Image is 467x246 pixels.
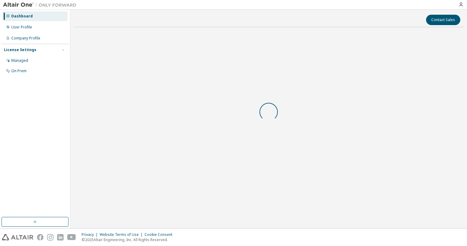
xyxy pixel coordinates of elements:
div: Managed [11,58,28,63]
div: Company Profile [11,36,40,41]
img: altair_logo.svg [2,234,33,240]
img: facebook.svg [37,234,43,240]
div: On Prem [11,69,27,73]
div: Dashboard [11,14,33,19]
img: youtube.svg [67,234,76,240]
img: Altair One [3,2,79,8]
div: User Profile [11,25,32,30]
img: instagram.svg [47,234,53,240]
div: Website Terms of Use [100,232,145,237]
div: License Settings [4,47,36,52]
div: Privacy [82,232,100,237]
img: linkedin.svg [57,234,64,240]
button: Contact Sales [426,15,460,25]
p: © 2025 Altair Engineering, Inc. All Rights Reserved. [82,237,176,242]
div: Cookie Consent [145,232,176,237]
